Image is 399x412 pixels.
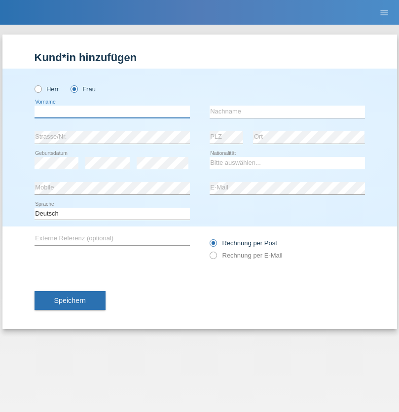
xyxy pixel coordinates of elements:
h1: Kund*in hinzufügen [35,51,365,64]
label: Frau [71,85,96,93]
label: Herr [35,85,59,93]
label: Rechnung per Post [210,239,277,247]
label: Rechnung per E-Mail [210,252,283,259]
input: Rechnung per E-Mail [210,252,216,264]
span: Speichern [54,297,86,304]
input: Herr [35,85,41,92]
input: Rechnung per Post [210,239,216,252]
button: Speichern [35,291,106,310]
i: menu [379,8,389,18]
input: Frau [71,85,77,92]
a: menu [374,9,394,15]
